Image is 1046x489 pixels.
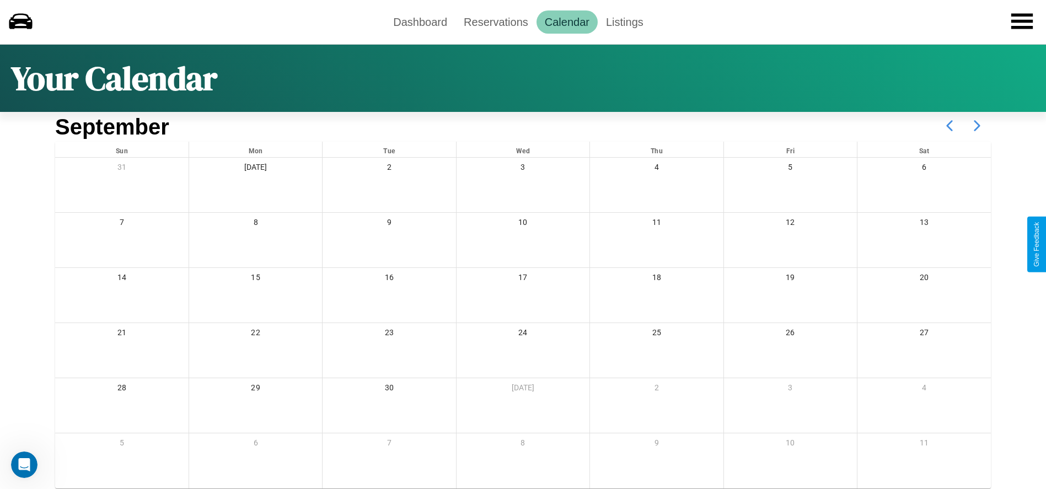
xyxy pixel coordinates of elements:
div: 21 [55,323,189,346]
div: 31 [55,158,189,180]
a: Calendar [537,10,598,34]
div: 2 [590,378,723,401]
div: 18 [590,268,723,291]
div: 11 [590,213,723,235]
div: 3 [724,378,857,401]
div: 17 [457,268,589,291]
div: 6 [189,433,322,456]
div: 8 [189,213,322,235]
div: Thu [590,142,723,157]
div: 20 [857,268,991,291]
div: 12 [724,213,857,235]
div: 23 [323,323,455,346]
div: Sat [857,142,991,157]
div: 2 [323,158,455,180]
div: 6 [857,158,991,180]
h1: Your Calendar [11,56,217,101]
div: 19 [724,268,857,291]
div: 16 [323,268,455,291]
div: 5 [55,433,189,456]
div: Mon [189,142,322,157]
div: 13 [857,213,991,235]
div: 10 [457,213,589,235]
div: 25 [590,323,723,346]
div: [DATE] [457,378,589,401]
a: Listings [598,10,652,34]
div: 14 [55,268,189,291]
div: Tue [323,142,455,157]
a: Dashboard [385,10,455,34]
div: Wed [457,142,589,157]
div: 29 [189,378,322,401]
div: 5 [724,158,857,180]
div: 9 [590,433,723,456]
div: 10 [724,433,857,456]
div: 30 [323,378,455,401]
div: 22 [189,323,322,346]
div: 8 [457,433,589,456]
div: 27 [857,323,991,346]
div: 15 [189,268,322,291]
h2: September [55,115,169,139]
div: 7 [323,433,455,456]
div: Fri [724,142,857,157]
div: 24 [457,323,589,346]
div: Sun [55,142,189,157]
iframe: Intercom live chat [11,452,37,478]
div: 26 [724,323,857,346]
div: 28 [55,378,189,401]
a: Reservations [455,10,537,34]
div: 4 [857,378,991,401]
div: Give Feedback [1033,222,1040,267]
div: 4 [590,158,723,180]
div: [DATE] [189,158,322,180]
div: 7 [55,213,189,235]
div: 11 [857,433,991,456]
div: 9 [323,213,455,235]
div: 3 [457,158,589,180]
